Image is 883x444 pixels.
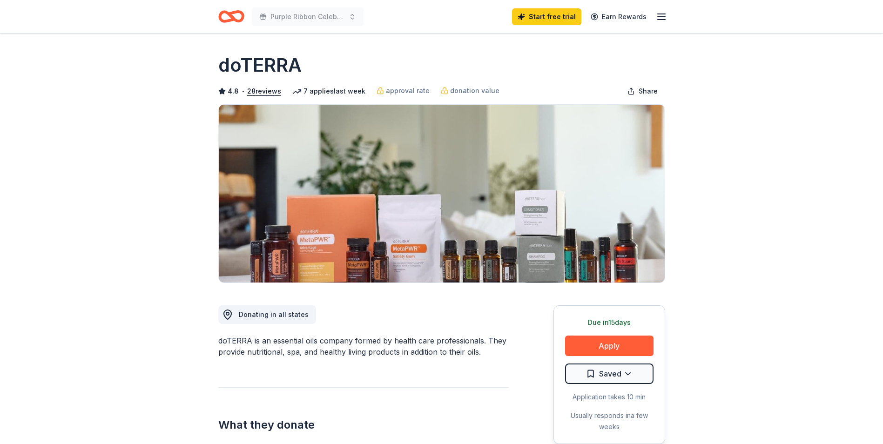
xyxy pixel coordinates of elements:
[292,86,365,97] div: 7 applies last week
[270,11,345,22] span: Purple Ribbon Celebration
[565,363,654,384] button: Saved
[565,410,654,432] div: Usually responds in a few weeks
[247,86,281,97] button: 28reviews
[620,82,665,101] button: Share
[599,368,621,380] span: Saved
[219,105,665,283] img: Image for doTERRA
[228,86,239,97] span: 4.8
[218,335,509,357] div: doTERRA is an essential oils company formed by health care professionals. They provide nutritiona...
[565,336,654,356] button: Apply
[441,85,499,96] a: donation value
[377,85,430,96] a: approval rate
[585,8,652,25] a: Earn Rewards
[239,310,309,318] span: Donating in all states
[218,52,302,78] h1: doTERRA
[639,86,658,97] span: Share
[218,6,244,27] a: Home
[218,417,509,432] h2: What they donate
[386,85,430,96] span: approval rate
[512,8,581,25] a: Start free trial
[565,317,654,328] div: Due in 15 days
[252,7,364,26] button: Purple Ribbon Celebration
[450,85,499,96] span: donation value
[565,391,654,403] div: Application takes 10 min
[241,87,244,95] span: •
